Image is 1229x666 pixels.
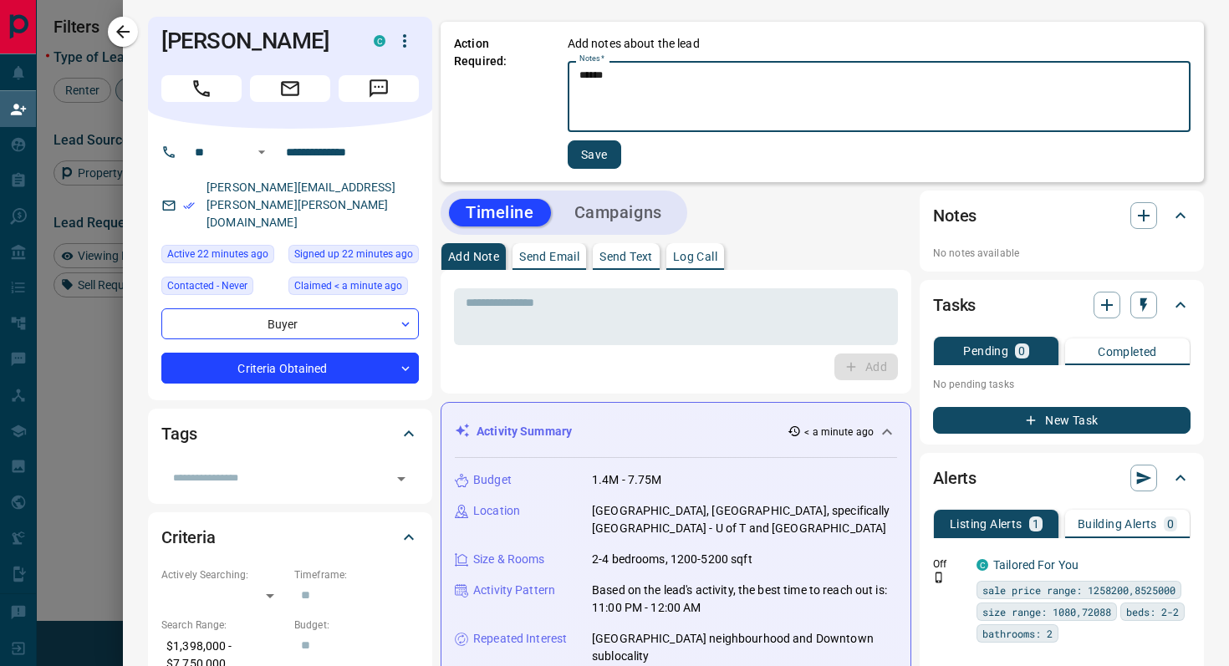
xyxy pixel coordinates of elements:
[161,567,286,582] p: Actively Searching:
[288,245,419,268] div: Thu Aug 14 2025
[933,557,966,572] p: Off
[161,420,196,447] h2: Tags
[448,251,499,262] p: Add Note
[592,582,897,617] p: Based on the lead's activity, the best time to reach out is: 11:00 PM - 12:00 AM
[982,625,1053,642] span: bathrooms: 2
[288,277,419,300] div: Thu Aug 14 2025
[455,416,897,447] div: Activity Summary< a minute ago
[339,75,419,102] span: Message
[982,603,1111,620] span: size range: 1080,72088
[252,142,272,162] button: Open
[1033,518,1039,530] p: 1
[294,618,419,633] p: Budget:
[599,251,653,262] p: Send Text
[579,53,604,64] label: Notes
[473,502,520,520] p: Location
[183,200,195,211] svg: Email Verified
[454,35,543,169] p: Action Required:
[1098,346,1157,358] p: Completed
[568,35,700,53] p: Add notes about the lead
[473,630,567,648] p: Repeated Interest
[592,471,662,489] p: 1.4M - 7.75M
[167,277,247,294] span: Contacted - Never
[933,458,1191,498] div: Alerts
[933,372,1191,397] p: No pending tasks
[161,28,349,54] h1: [PERSON_NAME]
[167,246,268,262] span: Active 22 minutes ago
[933,407,1191,434] button: New Task
[294,277,402,294] span: Claimed < a minute ago
[294,567,419,582] p: Timeframe:
[161,308,419,339] div: Buyer
[473,471,512,489] p: Budget
[1167,518,1174,530] p: 0
[950,518,1022,530] p: Listing Alerts
[933,246,1191,261] p: No notes available
[963,345,1008,357] p: Pending
[558,199,679,226] button: Campaigns
[933,285,1191,325] div: Tasks
[1078,518,1157,530] p: Building Alerts
[933,202,977,229] h2: Notes
[933,292,976,318] h2: Tasks
[1126,603,1179,620] span: beds: 2-2
[161,353,419,384] div: Criteria Obtained
[161,618,286,633] p: Search Range:
[161,75,242,102] span: Call
[374,35,385,47] div: condos.ca
[390,467,413,491] button: Open
[804,425,874,440] p: < a minute ago
[519,251,579,262] p: Send Email
[207,180,395,229] a: [PERSON_NAME][EMAIL_ADDRESS][PERSON_NAME][PERSON_NAME][DOMAIN_NAME]
[592,502,897,537] p: [GEOGRAPHIC_DATA], [GEOGRAPHIC_DATA], specifically [GEOGRAPHIC_DATA] - U of T and [GEOGRAPHIC_DATA]
[161,245,280,268] div: Thu Aug 14 2025
[673,251,717,262] p: Log Call
[161,524,216,551] h2: Criteria
[592,630,897,665] p: [GEOGRAPHIC_DATA] neighbourhood and Downtown sublocality
[250,75,330,102] span: Email
[592,551,752,568] p: 2-4 bedrooms, 1200-5200 sqft
[161,517,419,557] div: Criteria
[473,582,555,599] p: Activity Pattern
[993,558,1079,572] a: Tailored For You
[933,196,1191,236] div: Notes
[449,199,551,226] button: Timeline
[982,582,1175,598] span: sale price range: 1258200,8525000
[933,465,977,491] h2: Alerts
[977,559,988,571] div: condos.ca
[568,140,621,169] button: Save
[473,551,545,568] p: Size & Rooms
[1018,345,1025,357] p: 0
[933,572,945,583] svg: Push Notification Only
[294,246,413,262] span: Signed up 22 minutes ago
[161,414,419,454] div: Tags
[477,423,572,440] p: Activity Summary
